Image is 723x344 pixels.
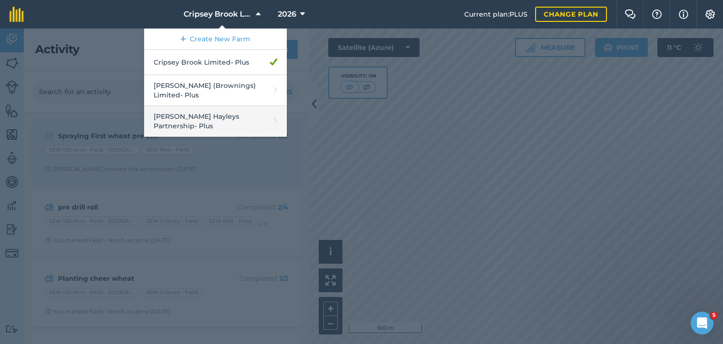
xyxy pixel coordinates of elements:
[691,312,713,334] iframe: Intercom live chat
[464,9,528,19] span: Current plan : PLUS
[535,7,607,22] a: Change plan
[679,9,688,20] img: svg+xml;base64,PHN2ZyB4bWxucz0iaHR0cDovL3d3dy53My5vcmcvMjAwMC9zdmciIHdpZHRoPSIxNyIgaGVpZ2h0PSIxNy...
[144,29,287,50] a: Create New Farm
[278,9,296,20] span: 2026
[710,312,718,319] span: 5
[144,50,287,75] a: Cripsey Brook Limited- Plus
[144,75,287,106] a: [PERSON_NAME] (Brownings) Limited- Plus
[704,10,716,19] img: A cog icon
[144,106,287,137] a: [PERSON_NAME] Hayleys Partnership- Plus
[625,10,636,19] img: Two speech bubbles overlapping with the left bubble in the forefront
[10,7,24,22] img: fieldmargin Logo
[184,9,252,20] span: Cripsey Brook Limited
[651,10,663,19] img: A question mark icon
